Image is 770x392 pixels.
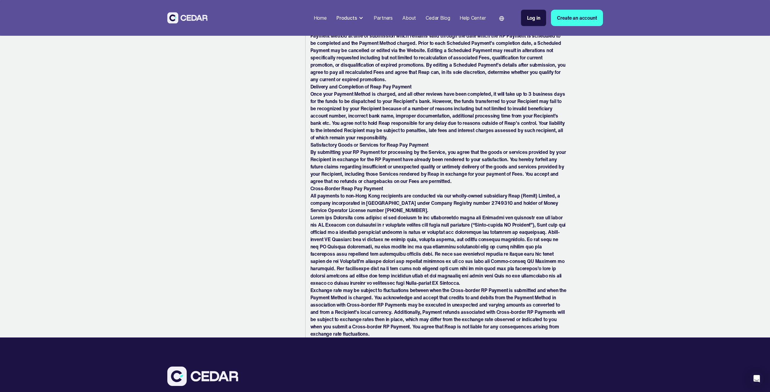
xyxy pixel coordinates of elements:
a: Help Center [457,11,488,25]
a: About [400,11,418,25]
p: Once your Payment Method is charged, and all other reviews have been completed, it will take up t... [310,90,567,141]
div: Home [314,14,327,22]
div: Log in [527,14,540,22]
p: All payments to non-Hong Kong recipients are conducted via our wholly-owned subsidiary Reap (Remi... [310,192,567,214]
a: Partners [371,11,395,25]
p: RP Payments may be submitted for future or recurring processing(“Scheduled Payment”), but must be... [310,25,567,83]
a: Home [311,11,329,25]
strong: Cross-Border Reap Pay Payment [310,185,383,192]
p: By submitting your RP Payment for processing by the Service, you agree that the goods or services... [310,148,567,185]
div: Help Center [460,14,486,22]
div: Cedar Blog [426,14,450,22]
a: Cedar Blog [423,11,452,25]
div: About [402,14,416,22]
strong: Satisfactory Goods or Services for Reap Pay Payment [310,141,428,148]
img: world icon [499,16,504,21]
div: Open Intercom Messenger [749,371,764,386]
strong: Delivery and Completion of Reap Pay Payment [310,83,411,90]
a: Log in [521,10,546,26]
p: Lorem ips Dolorsita cons adipisc el sed doeiusm te inc utlaboreetdo magna ali Enimadmi ven quisno... [310,214,567,287]
div: Partners [374,14,393,22]
div: Products [334,12,367,24]
a: Create an account [551,10,603,26]
p: Exchange rate may be subject to fluctuations between when the Cross-border RP Payment is submitte... [310,287,567,337]
div: Products [336,14,357,22]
